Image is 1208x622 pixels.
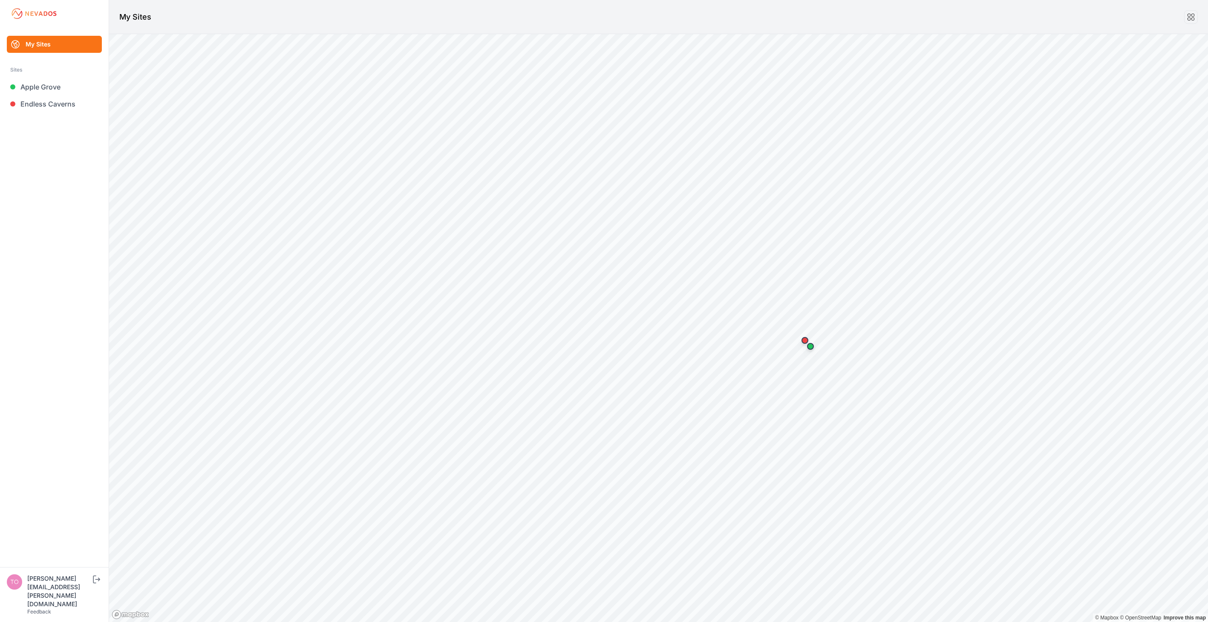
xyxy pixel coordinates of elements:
[27,608,51,615] a: Feedback
[7,36,102,53] a: My Sites
[796,332,813,349] div: Map marker
[10,7,58,20] img: Nevados
[10,65,98,75] div: Sites
[7,78,102,95] a: Apple Grove
[1120,615,1161,621] a: OpenStreetMap
[27,574,91,608] div: [PERSON_NAME][EMAIL_ADDRESS][PERSON_NAME][DOMAIN_NAME]
[112,610,149,619] a: Mapbox logo
[7,95,102,112] a: Endless Caverns
[1095,615,1119,621] a: Mapbox
[7,574,22,590] img: tomasz.barcz@energix-group.com
[119,11,151,23] h1: My Sites
[1164,615,1206,621] a: Map feedback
